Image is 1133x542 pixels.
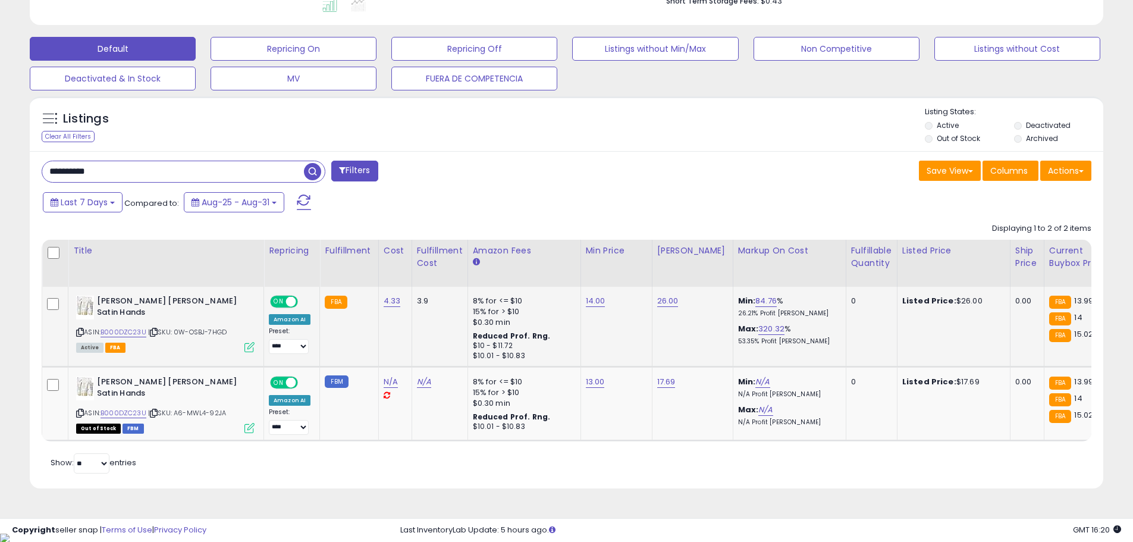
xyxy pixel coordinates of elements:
[1049,245,1110,270] div: Current Buybox Price
[934,37,1100,61] button: Listings without Cost
[657,295,679,307] a: 26.00
[1049,329,1071,342] small: FBA
[269,395,310,406] div: Amazon AI
[391,37,557,61] button: Repricing Off
[105,343,125,353] span: FBA
[738,418,837,427] p: N/A Profit [PERSON_NAME]
[76,296,255,351] div: ASIN:
[572,37,738,61] button: Listings without Min/Max
[657,376,676,388] a: 17.69
[51,457,136,468] span: Show: entries
[473,331,551,341] b: Reduced Prof. Rng.
[738,323,759,334] b: Max:
[1049,410,1071,423] small: FBA
[738,324,837,346] div: %
[123,424,144,434] span: FBM
[473,412,551,422] b: Reduced Prof. Rng.
[148,327,227,337] span: | SKU: 0W-OSBJ-7HGD
[758,323,784,335] a: 320.32
[211,37,376,61] button: Repricing On
[1074,376,1093,387] span: 13.99
[148,408,226,418] span: | SKU: A6-MWL4-92JA
[738,390,837,399] p: N/A Profit [PERSON_NAME]
[202,196,269,208] span: Aug-25 - Aug-31
[271,297,286,307] span: ON
[1015,377,1035,387] div: 0.00
[758,404,773,416] a: N/A
[473,422,572,432] div: $10.01 - $10.83
[325,296,347,309] small: FBA
[902,377,1001,387] div: $17.69
[1074,393,1082,404] span: 14
[384,376,398,388] a: N/A
[738,376,756,387] b: Min:
[76,296,94,319] img: 41uWSN2+c8L._SL40_.jpg
[754,37,919,61] button: Non Competitive
[1074,312,1082,323] span: 14
[417,245,463,270] div: Fulfillment Cost
[76,424,121,434] span: All listings that are currently out of stock and unavailable for purchase on Amazon
[417,296,459,306] div: 3.9
[586,295,605,307] a: 14.00
[101,408,146,418] a: B000DZC23U
[102,524,152,535] a: Terms of Use
[851,377,888,387] div: 0
[30,67,196,90] button: Deactivated & In Stock
[925,106,1103,118] p: Listing States:
[902,296,1001,306] div: $26.00
[473,317,572,328] div: $0.30 min
[296,297,315,307] span: OFF
[473,257,480,268] small: Amazon Fees.
[992,223,1091,234] div: Displaying 1 to 2 of 2 items
[269,245,315,257] div: Repricing
[1049,393,1071,406] small: FBA
[101,327,146,337] a: B000DZC23U
[1026,120,1071,130] label: Deactivated
[325,375,348,388] small: FBM
[473,387,572,398] div: 15% for > $10
[73,245,259,257] div: Title
[211,67,376,90] button: MV
[755,376,770,388] a: N/A
[269,327,310,354] div: Preset:
[473,245,576,257] div: Amazon Fees
[586,376,605,388] a: 13.00
[76,377,255,432] div: ASIN:
[76,377,94,400] img: 41uWSN2+c8L._SL40_.jpg
[473,341,572,351] div: $10 - $11.72
[269,314,310,325] div: Amazon AI
[738,337,837,346] p: 53.35% Profit [PERSON_NAME]
[473,296,572,306] div: 8% for <= $10
[63,111,109,127] h5: Listings
[391,67,557,90] button: FUERA DE COMPETENCIA
[76,343,103,353] span: All listings currently available for purchase on Amazon
[937,120,959,130] label: Active
[586,245,647,257] div: Min Price
[657,245,728,257] div: [PERSON_NAME]
[42,131,95,142] div: Clear All Filters
[738,245,841,257] div: Markup on Cost
[124,198,179,209] span: Compared to:
[738,404,759,415] b: Max:
[1073,524,1121,535] span: 2025-09-8 16:20 GMT
[1074,295,1093,306] span: 13.99
[473,398,572,409] div: $0.30 min
[325,245,373,257] div: Fulfillment
[184,192,284,212] button: Aug-25 - Aug-31
[12,524,55,535] strong: Copyright
[738,296,837,318] div: %
[1049,296,1071,309] small: FBA
[1026,133,1058,143] label: Archived
[417,376,431,388] a: N/A
[851,296,888,306] div: 0
[271,378,286,388] span: ON
[473,377,572,387] div: 8% for <= $10
[919,161,981,181] button: Save View
[1015,245,1039,270] div: Ship Price
[937,133,980,143] label: Out of Stock
[30,37,196,61] button: Default
[331,161,378,181] button: Filters
[902,295,956,306] b: Listed Price:
[990,165,1028,177] span: Columns
[1074,328,1093,340] span: 15.02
